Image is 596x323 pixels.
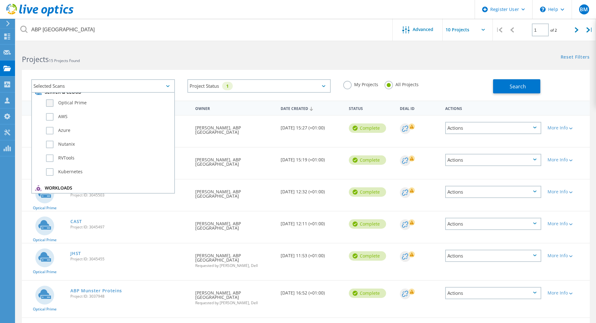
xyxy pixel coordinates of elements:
[548,126,587,130] div: More Info
[278,116,346,136] div: [DATE] 15:27 (+01:00)
[22,54,49,64] b: Projects
[346,102,397,114] div: Status
[548,291,587,295] div: More Info
[192,180,277,205] div: [PERSON_NAME], ABP [GEOGRAPHIC_DATA]
[195,301,274,305] span: Requested by [PERSON_NAME], Dell
[349,187,386,197] div: Complete
[49,58,80,63] span: 15 Projects Found
[278,243,346,264] div: [DATE] 11:53 (+01:00)
[187,79,331,93] div: Project Status
[349,123,386,133] div: Complete
[70,225,189,229] span: Project ID: 3045497
[192,116,277,141] div: [PERSON_NAME], ABP [GEOGRAPHIC_DATA]
[445,218,541,230] div: Actions
[6,13,74,18] a: Live Optics Dashboard
[278,102,346,114] div: Date Created
[192,102,277,114] div: Owner
[548,221,587,226] div: More Info
[46,99,171,107] label: Optical Prime
[510,83,526,90] span: Search
[31,79,175,93] div: Selected Scans
[343,81,378,87] label: My Projects
[580,7,588,12] span: BM
[278,211,346,232] div: [DATE] 12:11 (+01:00)
[192,243,277,274] div: [PERSON_NAME], ABP [GEOGRAPHIC_DATA]
[70,219,82,224] a: CAST
[493,79,540,93] button: Search
[278,148,346,168] div: [DATE] 15:19 (+01:00)
[70,193,189,197] span: Project ID: 3045503
[70,289,122,293] a: ABP Munster Proteins
[35,185,171,191] div: Workloads
[16,19,393,41] input: Search projects by name, owner, ID, company, etc
[192,211,277,237] div: [PERSON_NAME], ABP [GEOGRAPHIC_DATA]
[540,7,546,12] svg: \n
[278,180,346,200] div: [DATE] 12:32 (+01:00)
[46,113,171,121] label: AWS
[222,82,233,90] div: 1
[548,253,587,258] div: More Info
[445,122,541,134] div: Actions
[46,127,171,134] label: Azure
[445,186,541,198] div: Actions
[349,219,386,229] div: Complete
[349,289,386,298] div: Complete
[35,89,171,96] div: Server & Cloud
[192,281,277,311] div: [PERSON_NAME], ABP [GEOGRAPHIC_DATA]
[349,251,386,261] div: Complete
[33,206,57,210] span: Optical Prime
[493,19,506,41] div: |
[550,28,557,33] span: of 2
[349,155,386,165] div: Complete
[195,264,274,268] span: Requested by [PERSON_NAME], Dell
[548,158,587,162] div: More Info
[583,19,596,41] div: |
[33,307,57,311] span: Optical Prime
[46,168,171,176] label: Kubernetes
[548,190,587,194] div: More Info
[46,141,171,148] label: Nutanix
[385,81,419,87] label: All Projects
[33,238,57,242] span: Optical Prime
[46,154,171,162] label: RVTools
[70,251,81,256] a: JHST
[70,294,189,298] span: Project ID: 3037948
[70,257,189,261] span: Project ID: 3045455
[33,270,57,274] span: Optical Prime
[192,148,277,173] div: [PERSON_NAME], ABP [GEOGRAPHIC_DATA]
[413,27,433,32] span: Advanced
[278,281,346,301] div: [DATE] 16:52 (+01:00)
[561,55,590,60] a: Reset Filters
[445,250,541,262] div: Actions
[442,102,544,114] div: Actions
[397,102,442,114] div: Deal Id
[445,287,541,299] div: Actions
[445,154,541,166] div: Actions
